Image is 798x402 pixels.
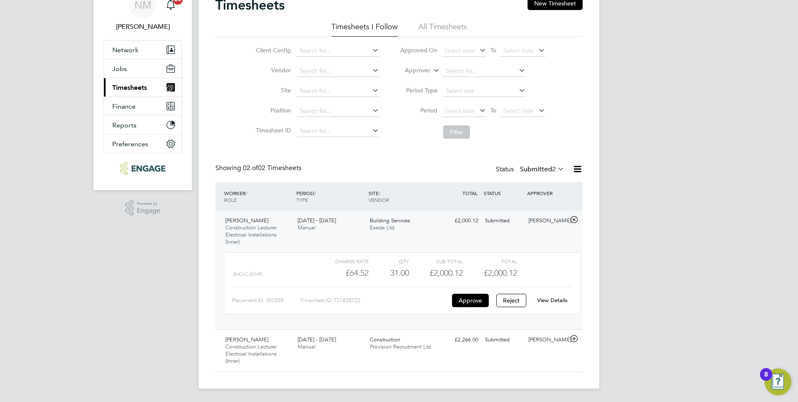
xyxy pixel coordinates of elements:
span: Select date [503,47,533,54]
label: Vendor [253,66,291,74]
span: Manual [298,343,316,350]
button: Filter [443,125,470,139]
div: Placement ID: 302559 [232,294,300,307]
div: Showing [215,164,303,173]
span: Construction [370,336,400,343]
span: Building Services [370,217,410,224]
span: / [314,190,316,196]
div: Total [463,256,517,266]
span: [DATE] - [DATE] [298,336,336,343]
button: Jobs [104,59,182,78]
label: Period [400,107,437,114]
input: Search for... [443,65,525,77]
button: Reports [104,116,182,134]
div: Timesheet ID: TS1828722 [300,294,450,307]
span: Select date [444,47,475,54]
button: Timesheets [104,78,182,97]
span: [DATE] - [DATE] [298,217,336,224]
button: Open Resource Center, 8 new notifications [765,369,791,395]
input: Search for... [297,45,379,57]
span: To [488,105,499,116]
span: ROLE [224,196,237,203]
button: Preferences [104,135,182,153]
span: Finance [112,102,136,110]
button: Reject [496,294,526,307]
span: Select date [444,107,475,114]
li: Timesheets I Follow [331,22,398,37]
a: View Details [537,297,568,304]
label: Client Config [253,46,291,54]
span: [PERSON_NAME] [225,336,268,343]
span: Construction Lecturer Electrical Installations (Inner) [225,343,277,364]
div: PERIOD [294,186,366,207]
span: 02 Timesheets [243,164,301,172]
a: Powered byEngage [125,200,161,216]
label: Approved On [400,46,437,54]
span: Exede Ltd [370,224,394,231]
span: Timesheets [112,84,147,92]
span: TOTAL [462,190,477,196]
div: [PERSON_NAME] [525,333,568,347]
div: Sub Total [409,256,463,266]
span: Powered by [137,200,160,207]
div: £2,000.12 [438,214,482,228]
span: 2 [552,165,556,173]
div: 8 [764,374,768,385]
span: Reports [112,121,136,129]
img: ncclondon-logo-retina.png [120,162,165,175]
span: Network [112,46,139,54]
span: Construction Lecturer Electrical Installations (Inner) [225,224,277,245]
label: Timesheet ID [253,127,291,134]
input: Search for... [297,125,379,137]
div: SITE [366,186,439,207]
input: Select one [443,85,525,97]
span: Engage [137,207,160,214]
input: Search for... [297,105,379,117]
span: 02 of [243,164,258,172]
div: Status [496,164,566,176]
div: £2,000.12 [409,266,463,280]
div: £64.52 [315,266,369,280]
label: Submitted [520,165,564,173]
span: Jobs [112,65,127,73]
input: Search for... [297,85,379,97]
span: [PERSON_NAME] [225,217,268,224]
span: Preferences [112,140,148,148]
div: STATUS [482,186,525,201]
div: 31.00 [369,266,409,280]
a: Go to home page [104,162,182,175]
span: £2,000.12 [484,268,517,278]
span: VENDOR [369,196,389,203]
label: Period Type [400,87,437,94]
span: To [488,45,499,56]
span: Basic (£/HR) [234,271,263,277]
li: All Timesheets [419,22,467,37]
div: Submitted [482,214,525,228]
div: Submitted [482,333,525,347]
button: Finance [104,97,182,115]
div: [PERSON_NAME] [525,214,568,228]
div: QTY [369,256,409,266]
label: Site [253,87,291,94]
span: Provision Recruitment Ltd [370,343,431,350]
div: Charge rate [315,256,369,266]
button: Network [104,41,182,59]
button: Approve [452,294,489,307]
span: Nathan Morris [104,22,182,32]
div: WORKER [222,186,294,207]
span: / [245,190,247,196]
span: / [379,190,380,196]
span: Manual [298,224,316,231]
span: TYPE [296,196,308,203]
div: APPROVER [525,186,568,201]
div: £2,266.00 [438,333,482,347]
span: Select date [503,107,533,114]
input: Search for... [297,65,379,77]
label: Approver [393,66,430,75]
label: Position [253,107,291,114]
